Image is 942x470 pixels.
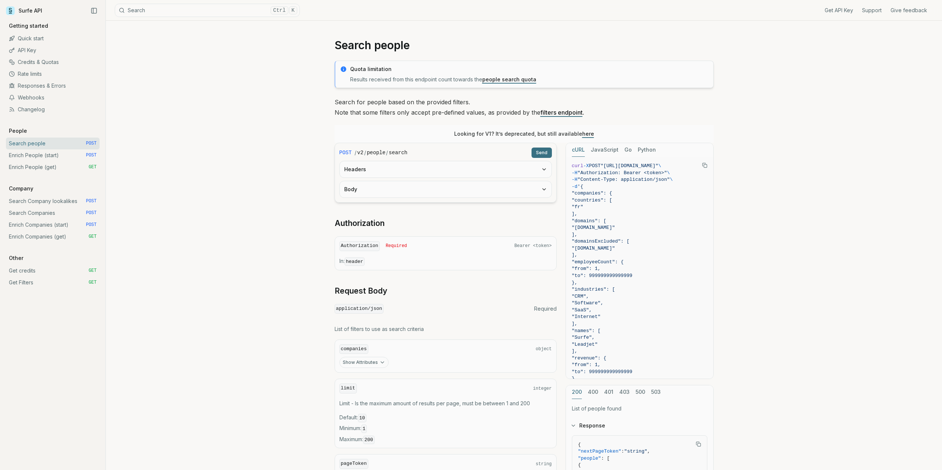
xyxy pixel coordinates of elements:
span: ], [572,348,578,354]
p: Search for people based on the provided filters. Note that some filters only accept pre-defined v... [335,97,714,118]
kbd: Ctrl [271,6,288,14]
h1: Search people [335,38,714,52]
span: "Authorization: Bearer <token>" [577,170,667,176]
p: Looking for V1? It’s deprecated, but still available [454,130,594,138]
span: POST [86,222,97,228]
span: \ [667,170,670,176]
span: { [578,442,581,447]
a: Enrich People (start) POST [6,149,100,161]
span: ], [572,252,578,258]
span: , [647,449,650,454]
span: : [621,449,624,454]
a: Enrich Companies (start) POST [6,219,100,231]
span: "from": 1, [572,266,601,271]
button: Copy Text [699,160,710,171]
a: Enrich People (get) GET [6,161,100,173]
button: Show Attributes [339,357,389,368]
p: People [6,127,30,135]
a: API Key [6,44,100,56]
span: ], [572,211,578,217]
span: ], [572,232,578,237]
button: Copy Text [693,439,704,450]
span: / [386,149,388,156]
button: 403 [619,385,630,399]
span: "employeeCount": { [572,259,624,265]
span: curl [572,163,583,169]
a: Search Company lookalikes POST [6,195,100,207]
span: "Leadjet" [572,342,598,347]
code: header [345,257,365,266]
span: "CRM", [572,294,589,299]
a: Webhooks [6,92,100,104]
span: "SaaS", [572,307,592,313]
button: cURL [572,143,585,157]
span: -d [572,184,578,189]
span: / [364,149,366,156]
span: Required [386,243,407,249]
a: Quick start [6,33,100,44]
span: '{ [577,184,583,189]
span: GET [88,280,97,285]
button: JavaScript [591,143,618,157]
button: Headers [340,161,552,177]
span: object [536,346,552,352]
a: Get API Key [825,7,853,14]
span: POST [86,152,97,158]
span: POST [86,210,97,216]
code: limit [339,383,357,393]
span: string [536,461,552,467]
span: -X [583,163,589,169]
span: "countries": [ [572,197,612,203]
button: Python [638,143,656,157]
span: : [ [601,456,610,461]
span: POST [589,163,600,169]
button: Go [624,143,632,157]
span: "people" [578,456,601,461]
span: Bearer <token> [514,243,552,249]
button: 200 [572,385,582,399]
p: Quota limitation [350,65,709,73]
p: List of people found [572,405,707,412]
p: Limit - Is the maximum amount of results per page, must be between 1 and 200 [339,400,552,407]
p: Company [6,185,36,192]
code: 200 [363,436,375,444]
a: Responses & Errors [6,80,100,92]
button: 503 [651,385,661,399]
span: "fr" [572,204,583,210]
span: Default : [339,414,552,422]
span: ], [572,321,578,327]
code: 1 [361,425,367,433]
button: Response [566,416,713,435]
span: "[URL][DOMAIN_NAME]" [601,163,658,169]
a: Get credits GET [6,265,100,277]
span: "[DOMAIN_NAME]" [572,225,615,230]
span: "companies": { [572,190,612,196]
code: 10 [358,414,367,422]
button: SearchCtrlK [115,4,300,17]
p: In: [339,257,552,266]
kbd: K [289,6,297,14]
a: Changelog [6,104,100,115]
span: "industries": [ [572,287,615,292]
a: people search quota [482,76,536,82]
a: Search people POST [6,138,100,149]
a: Surfe API [6,5,42,16]
span: integer [533,386,552,392]
a: Credits & Quotas [6,56,100,68]
span: GET [88,164,97,170]
span: { [578,462,581,468]
span: POST [86,198,97,204]
code: companies [339,344,368,354]
span: "Software", [572,300,604,306]
span: \ [670,177,673,182]
span: "Internet" [572,314,601,319]
span: GET [88,234,97,240]
code: people [367,149,385,156]
code: pageToken [339,459,368,469]
a: here [582,131,594,137]
span: "revenue": { [572,355,607,361]
span: -H [572,177,578,182]
code: application/json [335,304,384,314]
code: Authorization [339,241,380,251]
a: Authorization [335,218,385,229]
